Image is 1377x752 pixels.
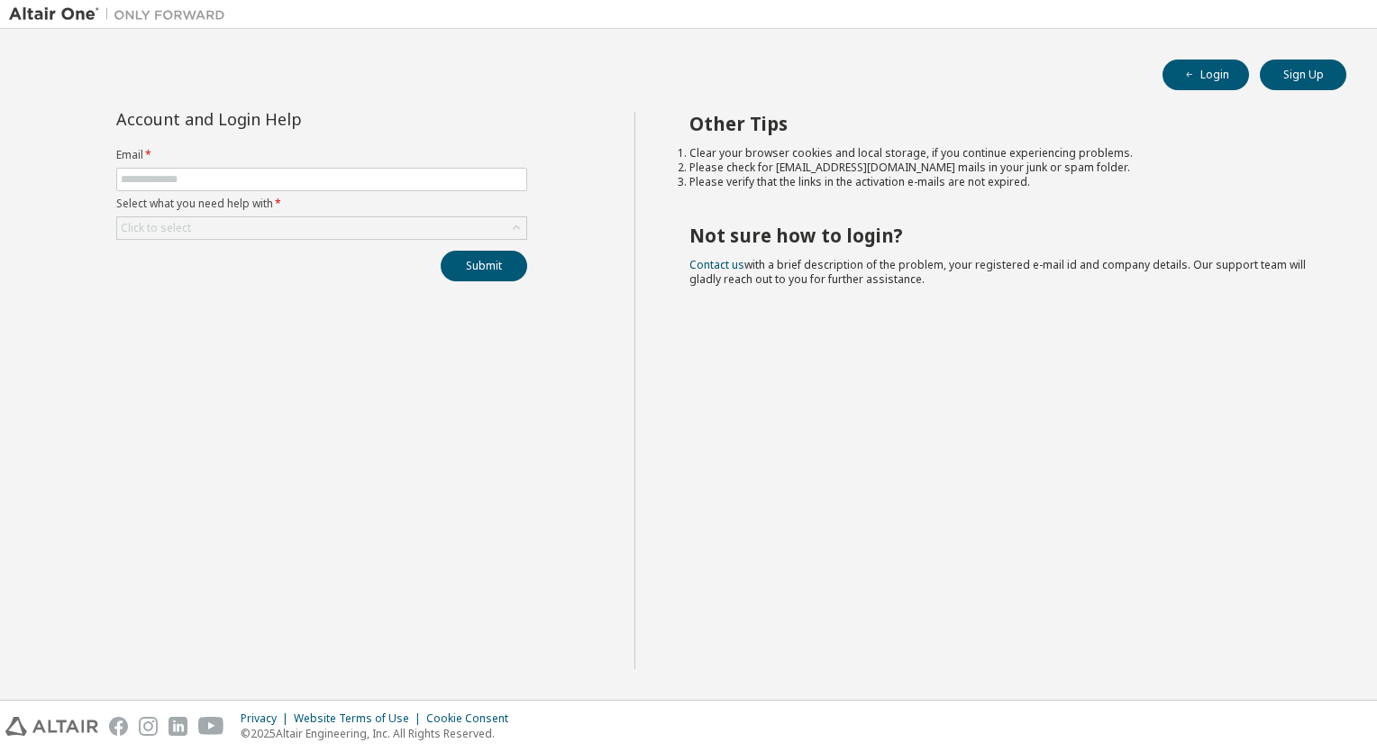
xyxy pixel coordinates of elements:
div: Account and Login Help [116,112,445,126]
div: Website Terms of Use [294,711,426,726]
div: Privacy [241,711,294,726]
li: Please verify that the links in the activation e-mails are not expired. [689,175,1315,189]
h2: Not sure how to login? [689,224,1315,247]
img: altair_logo.svg [5,717,98,736]
img: facebook.svg [109,717,128,736]
a: Contact us [689,257,744,272]
div: Cookie Consent [426,711,519,726]
div: Click to select [121,221,191,235]
label: Email [116,148,527,162]
div: Click to select [117,217,526,239]
img: youtube.svg [198,717,224,736]
button: Submit [441,251,527,281]
li: Clear your browser cookies and local storage, if you continue experiencing problems. [689,146,1315,160]
img: Altair One [9,5,234,23]
img: linkedin.svg [169,717,187,736]
h2: Other Tips [689,112,1315,135]
button: Login [1163,60,1249,90]
li: Please check for [EMAIL_ADDRESS][DOMAIN_NAME] mails in your junk or spam folder. [689,160,1315,175]
img: instagram.svg [139,717,158,736]
button: Sign Up [1260,60,1346,90]
label: Select what you need help with [116,197,527,211]
span: with a brief description of the problem, your registered e-mail id and company details. Our suppo... [689,257,1306,287]
p: © 2025 Altair Engineering, Inc. All Rights Reserved. [241,726,519,741]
